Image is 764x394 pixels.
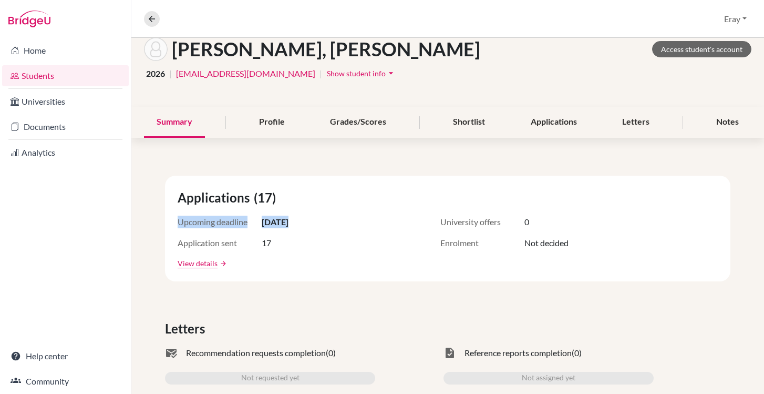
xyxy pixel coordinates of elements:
div: Applications [518,107,590,138]
div: Notes [704,107,751,138]
span: (17) [254,188,280,207]
img: Kaan Alp Alpman's avatar [144,37,168,61]
span: 0 [524,216,529,228]
span: 2026 [146,67,165,80]
span: (0) [326,347,336,359]
a: View details [178,258,218,269]
div: Shortlist [440,107,498,138]
span: task [443,347,456,359]
span: | [319,67,322,80]
button: Eray [719,9,751,29]
div: Summary [144,107,205,138]
a: Community [2,371,129,392]
a: Students [2,65,129,86]
i: arrow_drop_down [386,68,396,78]
a: Universities [2,91,129,112]
button: Show student infoarrow_drop_down [326,65,397,82]
span: Application sent [178,237,262,249]
div: Profile [246,107,297,138]
span: Show student info [327,69,386,78]
span: University offers [440,216,524,228]
span: Applications [178,188,254,207]
a: Access student's account [652,41,751,57]
a: [EMAIL_ADDRESS][DOMAIN_NAME] [176,67,315,80]
a: arrow_forward [218,260,227,267]
span: Recommendation requests completion [186,347,326,359]
span: Not decided [524,237,569,249]
span: 17 [262,237,271,249]
a: Analytics [2,142,129,163]
a: Home [2,40,129,61]
a: Documents [2,116,129,137]
span: [DATE] [262,216,288,228]
span: Letters [165,319,209,338]
h1: [PERSON_NAME], [PERSON_NAME] [172,38,480,60]
span: Reference reports completion [464,347,572,359]
span: Not requested yet [241,372,300,385]
span: Enrolment [440,237,524,249]
span: Upcoming deadline [178,216,262,228]
div: Letters [610,107,662,138]
a: Help center [2,346,129,367]
span: (0) [572,347,582,359]
span: mark_email_read [165,347,178,359]
span: Not assigned yet [522,372,575,385]
img: Bridge-U [8,11,50,27]
span: | [169,67,172,80]
div: Grades/Scores [317,107,399,138]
